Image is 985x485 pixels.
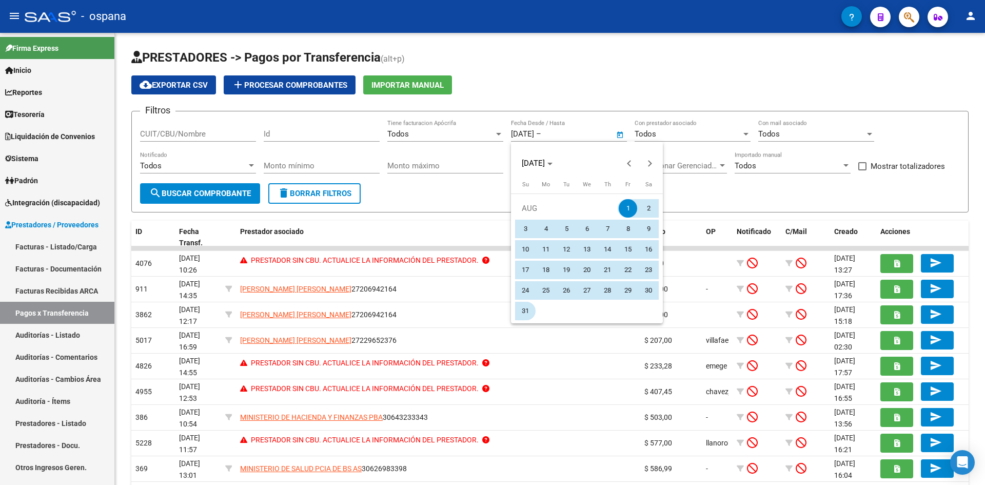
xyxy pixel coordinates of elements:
[542,181,550,188] span: Mo
[639,261,658,279] span: 23
[556,280,577,301] button: August 26, 2025
[597,239,618,260] button: August 14, 2025
[597,280,618,301] button: August 28, 2025
[618,260,638,280] button: August 22, 2025
[598,220,617,238] span: 7
[598,281,617,300] span: 28
[638,219,659,239] button: August 9, 2025
[625,181,631,188] span: Fr
[638,198,659,219] button: August 2, 2025
[598,261,617,279] span: 21
[536,280,556,301] button: August 25, 2025
[639,220,658,238] span: 9
[537,220,555,238] span: 4
[619,153,640,173] button: Previous month
[515,260,536,280] button: August 17, 2025
[536,260,556,280] button: August 18, 2025
[597,219,618,239] button: August 7, 2025
[618,280,638,301] button: August 29, 2025
[536,239,556,260] button: August 11, 2025
[638,280,659,301] button: August 30, 2025
[516,281,535,300] span: 24
[639,199,658,218] span: 2
[557,220,576,238] span: 5
[563,181,569,188] span: Tu
[950,450,975,475] div: Open Intercom Messenger
[515,301,536,321] button: August 31, 2025
[597,260,618,280] button: August 21, 2025
[516,261,535,279] span: 17
[577,280,597,301] button: August 27, 2025
[604,181,611,188] span: Th
[557,281,576,300] span: 26
[537,240,555,259] span: 11
[537,281,555,300] span: 25
[619,220,637,238] span: 8
[619,199,637,218] span: 1
[515,219,536,239] button: August 3, 2025
[577,239,597,260] button: August 13, 2025
[639,240,658,259] span: 16
[522,159,545,168] span: [DATE]
[556,239,577,260] button: August 12, 2025
[557,240,576,259] span: 12
[583,181,591,188] span: We
[578,240,596,259] span: 13
[578,281,596,300] span: 27
[577,219,597,239] button: August 6, 2025
[518,154,557,172] button: Choose month and year
[619,281,637,300] span: 29
[638,260,659,280] button: August 23, 2025
[516,302,535,320] span: 31
[640,153,660,173] button: Next month
[645,181,652,188] span: Sa
[515,198,618,219] td: AUG
[515,239,536,260] button: August 10, 2025
[522,181,529,188] span: Su
[556,260,577,280] button: August 19, 2025
[515,280,536,301] button: August 24, 2025
[639,281,658,300] span: 30
[557,261,576,279] span: 19
[618,219,638,239] button: August 8, 2025
[618,198,638,219] button: August 1, 2025
[537,261,555,279] span: 18
[516,220,535,238] span: 3
[598,240,617,259] span: 14
[578,220,596,238] span: 6
[619,261,637,279] span: 22
[516,240,535,259] span: 10
[536,219,556,239] button: August 4, 2025
[577,260,597,280] button: August 20, 2025
[618,239,638,260] button: August 15, 2025
[619,240,637,259] span: 15
[556,219,577,239] button: August 5, 2025
[578,261,596,279] span: 20
[638,239,659,260] button: August 16, 2025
